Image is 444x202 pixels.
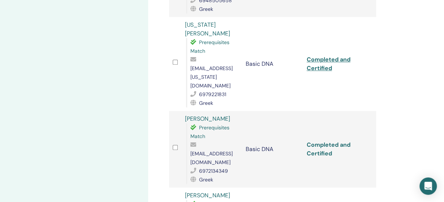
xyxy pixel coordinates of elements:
span: Greek [199,100,213,106]
span: Prerequisites Match [190,124,229,139]
span: [EMAIL_ADDRESS][DOMAIN_NAME] [190,150,232,166]
a: [PERSON_NAME] [185,192,230,199]
span: [EMAIL_ADDRESS][US_STATE][DOMAIN_NAME] [190,65,232,89]
a: Completed and Certified [307,141,350,157]
span: 6972134349 [199,168,228,174]
div: Open Intercom Messenger [419,177,437,195]
a: [PERSON_NAME] [185,115,230,123]
a: [US_STATE][PERSON_NAME] [185,21,230,37]
td: Basic DNA [242,111,303,188]
span: Greek [199,6,213,12]
a: Completed and Certified [307,56,350,72]
span: Prerequisites Match [190,39,229,54]
span: 6979221831 [199,91,226,98]
span: Greek [199,176,213,183]
td: Basic DNA [242,17,303,111]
